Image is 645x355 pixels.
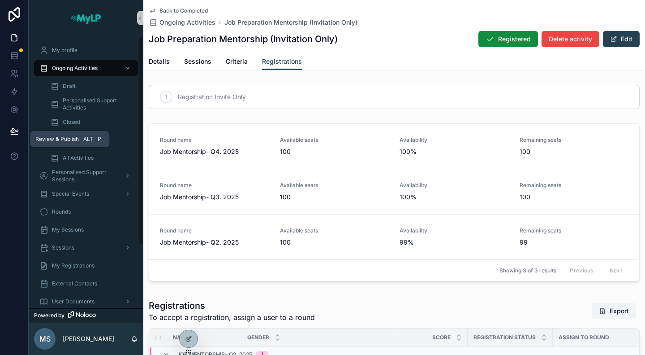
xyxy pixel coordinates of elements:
span: Job Mentorship- Q3. 2025 [160,193,269,202]
span: Registration status [473,334,536,341]
span: Availability [400,136,509,144]
span: Back to Completed [159,7,208,14]
span: Round name [160,136,269,144]
h1: Job Preparation Mentorship (Invitation Only) [149,33,338,45]
span: Availability [400,227,509,234]
a: Round nameJob Mentorship- Q3. 2025Available seats100Availability100%Remaining seats100 [149,169,639,214]
a: My profile [34,42,138,58]
span: Sessions [52,244,74,251]
span: Available seats [280,227,389,234]
img: App logo [70,11,102,25]
a: Back to Completed [149,7,208,14]
span: Remaining seats [520,182,629,189]
span: MS [39,333,51,344]
span: 99 [520,238,629,247]
span: My Registrations [52,262,95,269]
span: Name [173,334,189,341]
a: Round nameJob Mentorship- Q2. 2025Available seats100Availability99%Remaining seats99 [149,214,639,259]
a: My Registrations [34,258,138,274]
span: 100 [280,238,389,247]
span: Criteria [226,57,248,66]
div: scrollable content [29,36,143,308]
span: Details [149,57,170,66]
h1: Registrations [149,299,315,312]
button: Export [592,303,636,319]
a: Registrations [262,53,302,70]
span: Sessions [184,57,211,66]
a: Personalised Support Activities [45,96,138,112]
span: Job Mentorship- Q2. 2025 [160,238,269,247]
span: Delete activity [549,35,592,44]
span: 99% [400,238,509,247]
span: Personalised Support Activities [63,97,129,111]
span: 100 [520,193,629,202]
span: Registrations [262,57,302,66]
span: Draft [63,83,76,90]
a: Closed [45,114,138,130]
span: All Activities [63,154,94,162]
span: Closed [63,118,80,126]
span: Availability [400,182,509,189]
span: Rounds [52,208,71,215]
span: 100 [280,147,389,156]
span: 100 [520,147,629,156]
span: Remaining seats [520,136,629,144]
a: External Contacts [34,276,138,292]
a: Sessions [184,53,211,71]
span: 100 [280,193,389,202]
span: Ongoing Activities [52,65,98,72]
span: Round name [160,182,269,189]
span: Alt [83,136,93,143]
span: User Documents [52,298,95,305]
a: Ongoing Activities [149,18,215,27]
span: Showing 3 of 3 results [499,267,556,274]
button: Delete activity [542,31,599,47]
span: Ongoing Activities [159,18,215,27]
span: Available seats [280,136,389,144]
span: P [96,136,103,143]
span: Review & Publish [35,136,79,143]
button: Edit [603,31,640,47]
span: Registration Invite Only [178,92,246,101]
button: Registered [478,31,538,47]
span: Registered [498,35,531,44]
a: Special Events [34,186,138,202]
span: Gender [247,334,269,341]
a: Details [149,53,170,71]
a: All Activities [45,150,138,166]
span: 1 [165,93,168,101]
span: To accept a registration, assign a user to a round [149,312,315,323]
span: Score [432,334,451,341]
span: 100% [400,147,509,156]
a: Round nameJob Mentorship- Q4. 2025Available seats100Availability100%Remaining seats100 [149,124,639,169]
a: Powered by [29,308,143,323]
span: Remaining seats [520,227,629,234]
span: Round name [160,227,269,234]
span: External Contacts [52,280,97,287]
span: Assign to Round [559,334,609,341]
p: [PERSON_NAME] [63,334,114,343]
a: Criteria [226,53,248,71]
span: 100% [400,193,509,202]
a: Draft [45,78,138,94]
a: User Documents [34,294,138,310]
span: Available seats [280,182,389,189]
a: Rounds [34,204,138,220]
span: Powered by [34,312,64,319]
a: Ongoing Activities [34,60,138,76]
span: My Sessions [52,226,84,233]
span: My profile [52,47,77,54]
a: Sessions [34,240,138,256]
span: Personalised Support Sessions [52,169,117,183]
span: Special Events [52,190,89,197]
a: My Sessions [34,222,138,238]
a: Job Preparation Mentorship (Invitation Only) [224,18,357,27]
a: Personalised Support Sessions [34,168,138,184]
span: Job Mentorship- Q4. 2025 [160,147,269,156]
